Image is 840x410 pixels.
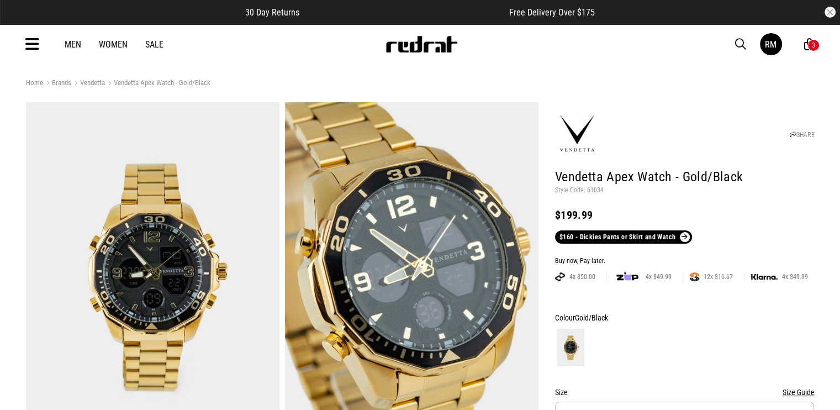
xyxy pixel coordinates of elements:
[321,7,487,18] iframe: Customer reviews powered by Trustpilot
[99,39,128,50] a: Women
[565,272,600,281] span: 4x $50.00
[105,78,210,89] a: Vendetta Apex Watch - Gold/Black
[804,39,815,50] a: 3
[557,329,584,366] img: Gold/Black
[385,36,458,52] img: Redrat logo
[555,386,815,399] div: Size
[789,131,814,139] a: SHARE
[812,41,815,49] div: 3
[71,78,105,89] a: Vendetta
[555,230,692,244] a: $160 - Dickies Pants or Skirt and Watch
[778,272,812,281] span: 4x $49.99
[690,272,699,281] img: SPLITPAY
[555,311,815,324] div: Colour
[26,78,43,87] a: Home
[575,313,608,322] span: Gold/Black
[555,186,815,195] p: Style Code: 61034
[245,7,299,18] span: 30 Day Returns
[641,272,676,281] span: 4x $49.99
[782,386,814,399] button: Size Guide
[43,78,71,89] a: Brands
[765,39,776,50] div: RM
[145,39,163,50] a: Sale
[65,39,81,50] a: Men
[751,274,778,280] img: KLARNA
[555,112,599,156] img: Vendetta
[555,272,565,281] img: AFTERPAY
[555,208,815,222] div: $199.99
[616,271,638,282] img: zip
[555,257,815,266] div: Buy now, Pay later.
[555,169,815,186] h1: Vendetta Apex Watch - Gold/Black
[509,7,595,18] span: Free Delivery Over $175
[699,272,737,281] span: 12x $16.67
